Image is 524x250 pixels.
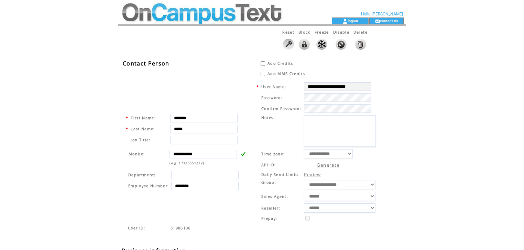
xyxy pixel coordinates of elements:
[333,29,349,35] span: This feature will disable any activity. No credits, Landing Pages or Mobile Websites will work. T...
[268,71,305,76] span: Add MMS Credits
[261,115,275,120] span: Notes:
[261,172,299,177] span: Daily Send Limit:
[261,163,276,167] span: API ID:
[128,172,156,177] span: Department:
[123,60,170,67] span: Contact Person
[261,216,277,221] span: Prepay:
[261,95,283,100] span: Password:
[304,171,321,178] a: Review
[131,116,156,120] span: First Name:
[361,12,403,16] span: Hello [PERSON_NAME]
[298,29,310,35] span: This feature will lock the ability to login to the system. All activity will remain live such as ...
[380,19,398,23] a: contact us
[261,106,302,111] span: Confirm Password:
[375,19,380,24] img: contact_us_icon.gif
[353,29,368,35] span: This feature will disable any activity and delete all data without a restore option.
[128,183,169,188] span: Employee Number:
[261,194,288,199] span: Sales Agent:
[261,180,276,185] span: Group:
[261,206,280,211] span: Reseller:
[241,152,245,156] img: v.gif
[170,161,204,165] span: (e.g. 17325551212)
[129,152,145,156] span: Mobile:
[336,39,347,50] img: This feature will disable any activity. No credits, Landing Pages or Mobile Websites will work. T...
[348,19,358,23] a: logout
[131,127,155,131] span: Last Name:
[131,138,150,142] span: Job Title:
[317,162,340,168] a: Generate
[128,226,145,230] span: Indicates the agent code for sign up page with sales agent or reseller tracking code
[315,29,329,35] span: This feature will Freeze any activity. No credits, Landing Pages or Mobile Websites will work. Th...
[316,39,327,50] img: This feature will Freeze any activity. No credits, Landing Pages or Mobile Websites will work. Th...
[299,39,310,50] img: This feature will lock the ability to login to the system. All activity will remain live such as ...
[261,152,285,156] span: Time zone:
[261,84,286,89] span: User Name:
[342,19,348,24] img: account_icon.gif
[282,29,294,35] span: Reset this user password
[355,39,366,50] img: This feature will disable any activity and delete all data without a restore option.
[283,39,294,50] img: Click to reset this user password
[268,61,293,66] span: Add Credits
[171,226,191,230] span: Indicates the agent code for sign up page with sales agent or reseller tracking code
